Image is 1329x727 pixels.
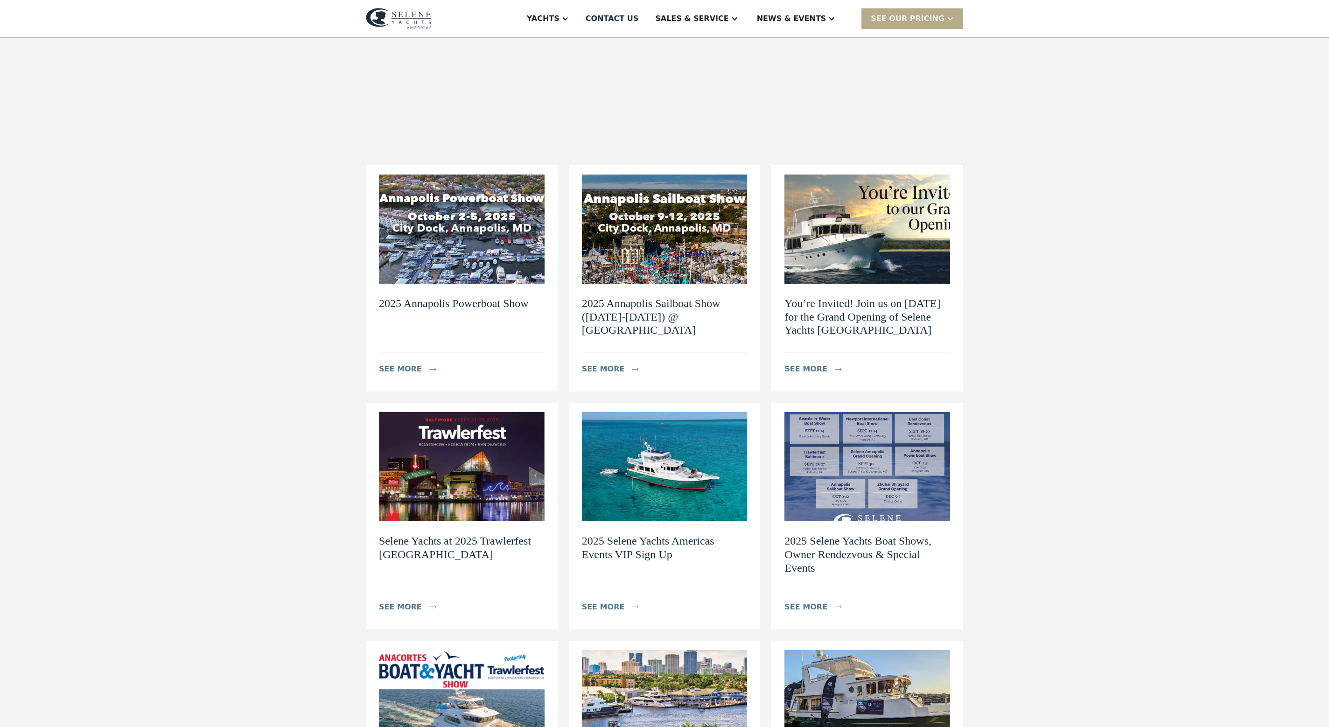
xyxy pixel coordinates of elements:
h2: 2025 Selene Yachts Americas Events VIP Sign Up [582,534,748,561]
img: logo [366,8,432,29]
div: see more [379,601,422,613]
a: Selene Yachts at 2025 Trawlerfest [GEOGRAPHIC_DATA]see moreicon [366,403,558,629]
div: Sales & Service [655,13,728,24]
img: icon [835,605,842,608]
img: icon [429,605,436,608]
div: SEE Our Pricing [861,8,963,28]
img: icon [835,368,842,371]
a: 2025 Annapolis Sailboat Show ([DATE]-[DATE]) @ [GEOGRAPHIC_DATA]see moreicon [569,165,761,391]
div: Yachts [527,13,560,24]
div: see more [784,363,827,375]
h2: 2025 Annapolis Sailboat Show ([DATE]-[DATE]) @ [GEOGRAPHIC_DATA] [582,297,748,337]
div: see more [784,601,827,613]
div: SEE Our Pricing [871,13,944,24]
h2: You’re Invited! Join us on [DATE] for the Grand Opening of Selene Yachts [GEOGRAPHIC_DATA] [784,297,950,337]
div: Contact US [586,13,639,24]
img: icon [632,368,639,371]
div: see more [379,363,422,375]
a: 2025 Annapolis Powerboat Showsee moreicon [366,165,558,391]
a: 2025 Selene Yachts Americas Events VIP Sign Upsee moreicon [569,403,761,629]
a: 2025 Selene Yachts Boat Shows, Owner Rendezvous & Special Eventssee moreicon [771,403,963,629]
img: icon [429,368,436,371]
a: You’re Invited! Join us on [DATE] for the Grand Opening of Selene Yachts [GEOGRAPHIC_DATA]see mor... [771,165,963,391]
h2: Selene Yachts at 2025 Trawlerfest [GEOGRAPHIC_DATA] [379,534,545,561]
div: see more [582,363,625,375]
img: icon [632,605,639,608]
div: see more [582,601,625,613]
h2: 2025 Annapolis Powerboat Show [379,297,529,310]
div: News & EVENTS [757,13,826,24]
h2: 2025 Selene Yachts Boat Shows, Owner Rendezvous & Special Events [784,534,950,574]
